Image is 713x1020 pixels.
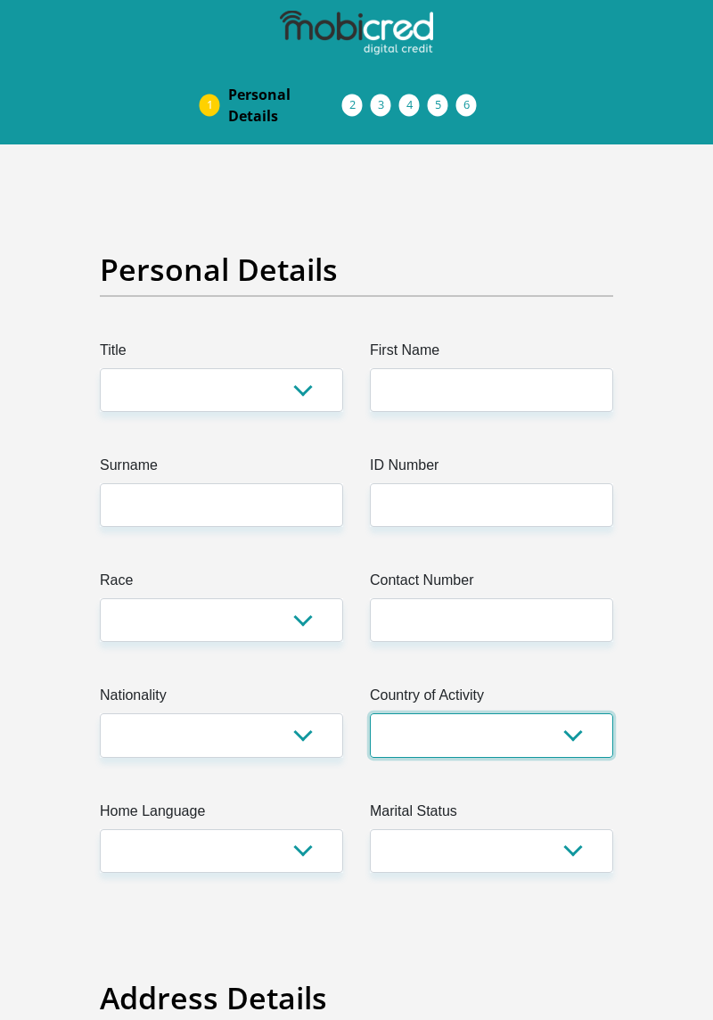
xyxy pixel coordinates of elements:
[100,340,343,368] label: Title
[370,801,613,829] label: Marital Status
[100,251,613,288] h2: Personal Details
[100,455,343,483] label: Surname
[370,598,613,642] input: Contact Number
[370,685,613,713] label: Country of Activity
[100,685,343,713] label: Nationality
[370,483,613,527] input: ID Number
[370,368,613,412] input: First Name
[100,980,613,1016] h2: Address Details
[370,340,613,368] label: First Name
[228,84,342,127] span: Personal Details
[214,77,356,134] a: PersonalDetails
[280,11,433,55] img: mobicred logo
[100,483,343,527] input: Surname
[370,570,613,598] label: Contact Number
[100,801,343,829] label: Home Language
[370,455,613,483] label: ID Number
[100,570,343,598] label: Race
